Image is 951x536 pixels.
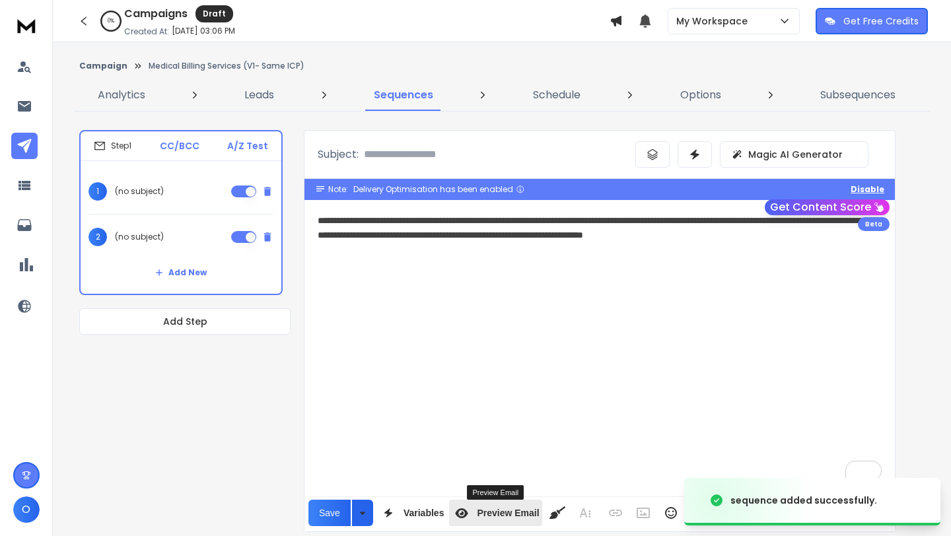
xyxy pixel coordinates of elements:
p: [DATE] 03:06 PM [172,26,235,36]
div: Preview Email [467,485,524,500]
span: Preview Email [474,508,542,519]
div: Draft [195,5,233,22]
p: CC/BCC [160,139,199,152]
p: Created At: [124,26,169,37]
a: Leads [236,79,282,111]
div: Beta [858,217,890,231]
p: Analytics [98,87,145,103]
span: 1 [88,182,107,201]
a: Options [672,79,729,111]
button: Save [308,500,351,526]
p: Medical Billing Services (V1- Same ICP) [149,61,304,71]
button: Variables [376,500,447,526]
button: Insert Link (⌘K) [603,500,628,526]
p: 0 % [108,17,114,25]
p: Options [680,87,721,103]
p: (no subject) [115,186,164,197]
button: Add New [145,259,217,286]
div: Delivery Optimisation has been enabled [353,184,525,195]
button: O [13,496,40,523]
span: 2 [88,228,107,246]
div: sequence added successfully. [730,494,877,507]
a: Sequences [366,79,441,111]
a: Analytics [90,79,153,111]
div: Step 1 [94,140,131,152]
p: Sequences [374,87,433,103]
img: logo [13,13,40,38]
p: Magic AI Generator [748,148,843,161]
p: Subsequences [820,87,896,103]
button: Magic AI Generator [720,141,868,168]
button: Add Step [79,308,291,335]
button: More Text [573,500,598,526]
button: Emoticons [658,500,684,526]
button: Preview Email [449,500,542,526]
div: To enrich screen reader interactions, please activate Accessibility in Grammarly extension settings [304,200,895,494]
button: Insert Image (⌘P) [631,500,656,526]
p: My Workspace [676,15,753,28]
p: Get Free Credits [843,15,919,28]
h1: Campaigns [124,6,188,22]
p: Schedule [533,87,581,103]
a: Schedule [525,79,588,111]
li: Step1CC/BCCA/Z Test1(no subject)2(no subject)Add New [79,130,283,295]
button: Clean HTML [545,500,570,526]
button: Get Free Credits [816,8,928,34]
button: Get Content Score [765,199,890,215]
button: Campaign [79,61,127,71]
span: Note: [328,184,348,195]
p: (no subject) [115,232,164,242]
p: A/Z Test [227,139,268,152]
p: Leads [244,87,274,103]
p: Subject: [318,147,359,162]
button: Disable [851,184,884,195]
span: Variables [401,508,447,519]
a: Subsequences [812,79,903,111]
